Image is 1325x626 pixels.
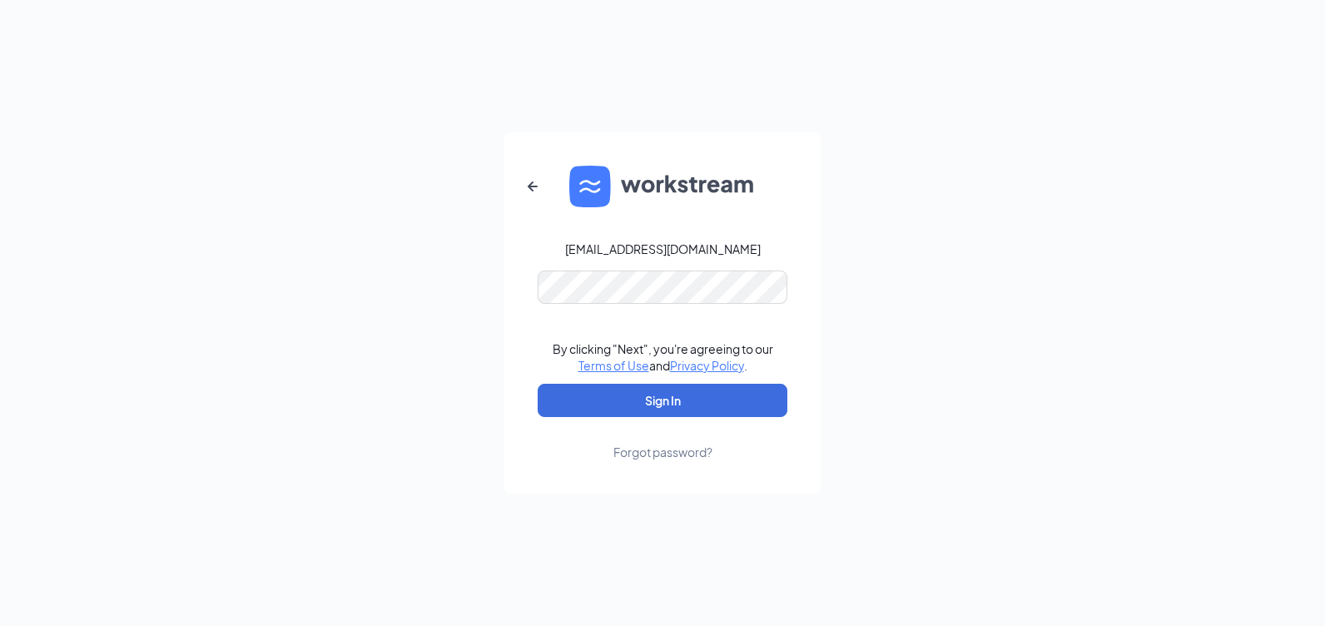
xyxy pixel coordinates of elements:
[513,166,553,206] button: ArrowLeftNew
[553,340,773,374] div: By clicking "Next", you're agreeing to our and .
[578,358,649,373] a: Terms of Use
[569,166,756,207] img: WS logo and Workstream text
[538,384,787,417] button: Sign In
[670,358,744,373] a: Privacy Policy
[613,444,712,460] div: Forgot password?
[565,241,761,257] div: [EMAIL_ADDRESS][DOMAIN_NAME]
[523,176,543,196] svg: ArrowLeftNew
[613,417,712,460] a: Forgot password?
